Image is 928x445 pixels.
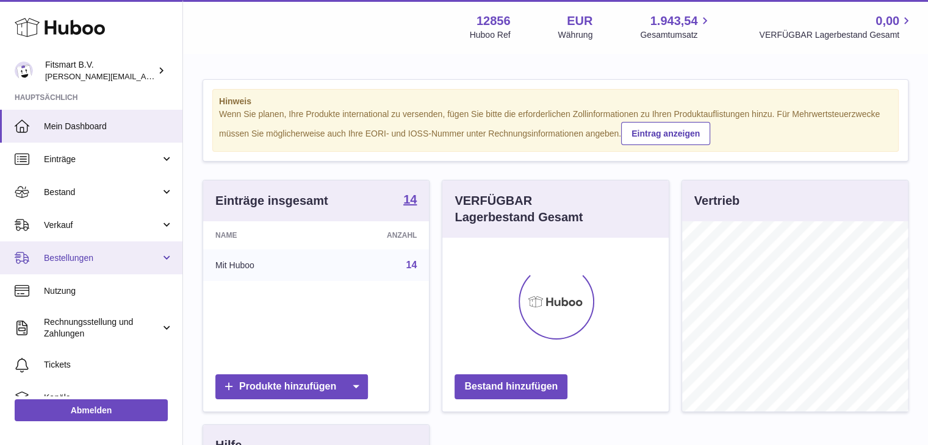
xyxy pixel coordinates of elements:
img: jonathan@leaderoo.com [15,62,33,80]
span: Bestellungen [44,252,160,264]
span: Gesamtumsatz [640,29,711,41]
a: Produkte hinzufügen [215,374,368,399]
strong: EUR [567,13,592,29]
a: 14 [403,193,417,208]
th: Anzahl [325,221,429,249]
span: Einträge [44,154,160,165]
h3: Vertrieb [694,193,739,209]
span: Mein Dashboard [44,121,173,132]
strong: 12856 [477,13,511,29]
span: Verkauf [44,219,160,231]
div: Huboo Ref [470,29,511,41]
a: Abmelden [15,399,168,421]
span: Tickets [44,359,173,371]
a: 0,00 VERFÜGBAR Lagerbestand Gesamt [759,13,913,41]
h3: Einträge insgesamt [215,193,328,209]
a: 14 [406,260,417,270]
td: Mit Huboo [203,249,325,281]
span: Nutzung [44,285,173,297]
div: Wenn Sie planen, Ihre Produkte international zu versenden, fügen Sie bitte die erforderlichen Zol... [219,109,892,145]
span: VERFÜGBAR Lagerbestand Gesamt [759,29,913,41]
div: Fitsmart B.V. [45,59,155,82]
h3: VERFÜGBAR Lagerbestand Gesamt [455,193,613,226]
a: Eintrag anzeigen [621,122,710,145]
span: 1.943,54 [650,13,698,29]
strong: Hinweis [219,96,892,107]
span: [PERSON_NAME][EMAIL_ADDRESS][DOMAIN_NAME] [45,71,245,81]
th: Name [203,221,325,249]
span: Bestand [44,187,160,198]
strong: 14 [403,193,417,205]
span: Rechnungsstellung und Zahlungen [44,316,160,340]
a: Bestand hinzufügen [455,374,567,399]
div: Währung [558,29,593,41]
span: Kanäle [44,392,173,404]
a: 1.943,54 Gesamtumsatz [640,13,711,41]
span: 0,00 [876,13,899,29]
